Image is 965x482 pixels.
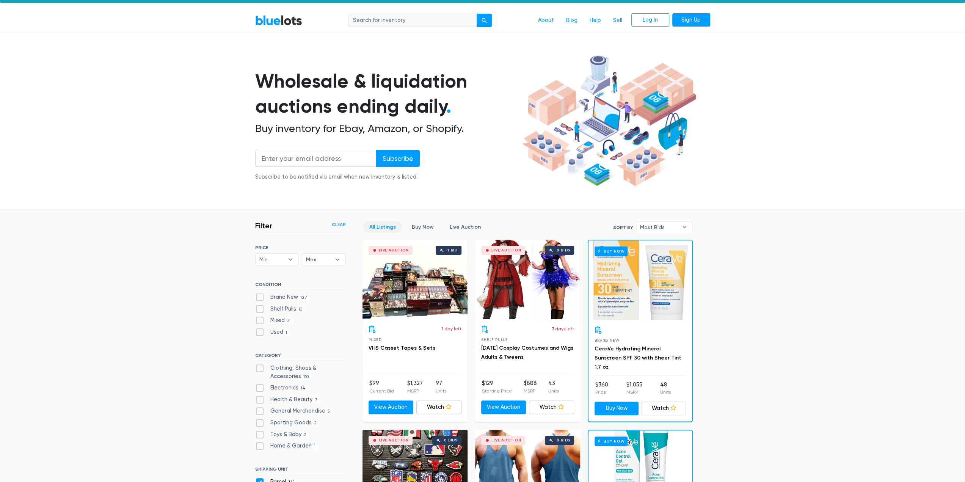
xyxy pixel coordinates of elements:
input: Enter your email address [255,150,377,167]
a: Blog [560,13,584,28]
a: View Auction [369,400,414,414]
span: 5 [325,409,333,415]
a: All Listings [363,221,402,233]
b: ▾ [676,221,692,233]
span: 127 [298,295,310,301]
div: 0 bids [557,438,570,442]
a: VHS Casset Tapes & Sets [369,345,435,351]
div: 0 bids [557,248,570,252]
div: Subscribe to be notified via email when new inventory is listed. [255,173,420,181]
li: 97 [436,379,446,394]
li: $1,055 [626,381,642,396]
input: Subscribe [376,150,420,167]
span: 2 [312,420,319,426]
p: Current Bid [369,388,394,394]
p: 3 days left [552,325,574,332]
span: 14 [298,385,308,391]
a: CeraVe Hydrating Mineral Sunscreen SPF 30 with Sheer Tint 1.7 oz [595,345,681,370]
a: Sign Up [672,13,710,27]
h6: Buy Now [595,246,628,256]
h2: Buy inventory for Ebay, Amazon, or Shopify. [255,122,519,135]
span: Shelf Pulls [481,338,508,342]
p: 1 day left [442,325,461,332]
li: $888 [523,379,537,394]
label: Health & Beauty [255,396,320,404]
div: 1 bid [447,248,458,252]
li: $360 [595,381,608,396]
a: Live Auction 0 bids [475,240,580,319]
label: Clothing, Shoes & Accessories [255,364,346,380]
p: MSRP [523,388,537,394]
label: Used [255,328,290,336]
div: Live Auction [491,438,521,442]
a: Buy Now [588,240,692,320]
b: ▾ [282,254,298,265]
li: $129 [482,379,512,394]
label: Sporting Goods [255,419,319,427]
span: . [446,95,451,118]
span: 10 [296,306,305,312]
div: Live Auction [491,248,521,252]
a: Help [584,13,607,28]
label: Home & Garden [255,442,318,450]
div: 0 bids [444,438,458,442]
span: 3 [285,318,292,324]
a: Clear [332,221,346,228]
p: Units [436,388,446,394]
h6: SHIPPING UNIT [255,466,346,475]
a: About [532,13,560,28]
span: 110 [301,374,311,380]
div: Live Auction [379,438,409,442]
a: [DATE] Cosplay Costumes and Wigs Adults & Tweens [481,345,573,360]
a: BlueLots [255,15,302,26]
label: Mixed [255,316,292,325]
a: Watch [642,402,686,415]
span: Most Bids [640,221,678,233]
p: Price [595,389,608,396]
h6: CONDITION [255,282,346,290]
a: Sell [607,13,628,28]
span: 7 [312,397,320,403]
img: hero-ee84e7d0318cb26816c560f6b4441b76977f77a177738b4e94f68c95b2b83dbb.png [519,52,699,190]
label: Shelf Pulls [255,305,305,313]
label: Toys & Baby [255,430,309,439]
label: Electronics [255,384,308,392]
a: Buy Now [595,402,639,415]
a: Log In [631,13,669,27]
h6: PRICE [255,245,346,250]
h6: CATEGORY [255,353,346,361]
a: Live Auction 1 bid [362,240,468,319]
span: Mixed [369,338,382,342]
label: General Merchandise [255,407,333,415]
b: ▾ [330,254,345,265]
li: 48 [660,381,671,396]
p: MSRP [626,389,642,396]
label: Brand New [255,293,310,301]
span: Max [306,254,331,265]
span: Min [259,254,284,265]
span: 1 [283,330,290,336]
div: Live Auction [379,248,409,252]
a: View Auction [481,400,526,414]
p: Units [660,389,671,396]
li: $1,327 [407,379,422,394]
a: Watch [529,400,574,414]
span: Brand New [595,338,619,342]
h1: Wholesale & liquidation auctions ending daily [255,69,519,119]
h3: Filter [255,221,272,230]
a: Live Auction [443,221,487,233]
input: Search for inventory [348,14,477,27]
h6: Buy Now [595,436,628,446]
p: Units [548,388,559,394]
label: Sort By [613,224,633,231]
a: Watch [416,400,461,414]
p: MSRP [407,388,422,394]
li: $99 [369,379,394,394]
span: 2 [301,432,309,438]
a: Buy Now [405,221,440,233]
span: 1 [312,444,318,450]
p: Starting Price [482,388,512,394]
li: 43 [548,379,559,394]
